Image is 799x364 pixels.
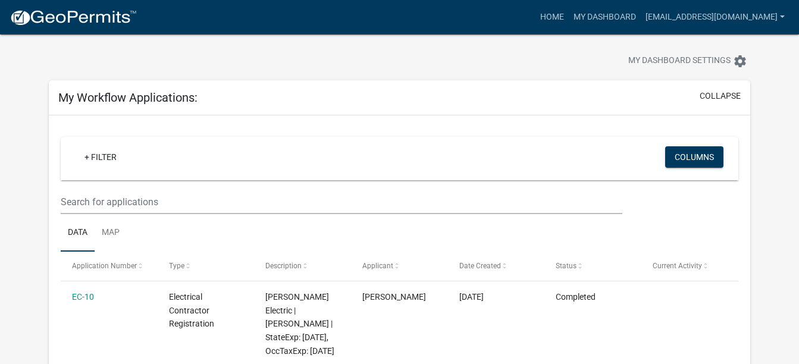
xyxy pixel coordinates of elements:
span: William Kitchens Electric | William Kitchens | StateExp: 06/30/2026, OccTaxExp: 12/31/2025 [265,292,334,356]
a: + Filter [75,146,126,168]
button: collapse [700,90,741,102]
span: Current Activity [653,262,702,270]
span: Description [265,262,302,270]
span: 09/16/2025 [459,292,484,302]
span: William Kitchens [362,292,426,302]
a: EC-10 [72,292,94,302]
span: Type [169,262,184,270]
datatable-header-cell: Applicant [351,252,448,280]
datatable-header-cell: Status [544,252,641,280]
datatable-header-cell: Description [254,252,351,280]
span: Status [556,262,576,270]
a: [EMAIL_ADDRESS][DOMAIN_NAME] [641,6,789,29]
span: Application Number [72,262,137,270]
datatable-header-cell: Type [158,252,255,280]
span: Completed [556,292,596,302]
a: Data [61,214,95,252]
input: Search for applications [61,190,622,214]
i: settings [733,54,747,68]
h5: My Workflow Applications: [58,90,198,105]
span: My Dashboard Settings [628,54,731,68]
span: Electrical Contractor Registration [169,292,214,329]
a: Home [535,6,569,29]
a: Map [95,214,127,252]
span: Date Created [459,262,501,270]
span: Applicant [362,262,393,270]
datatable-header-cell: Application Number [61,252,158,280]
datatable-header-cell: Current Activity [641,252,738,280]
a: My Dashboard [569,6,641,29]
button: Columns [665,146,723,168]
datatable-header-cell: Date Created [447,252,544,280]
button: My Dashboard Settingssettings [619,49,757,73]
